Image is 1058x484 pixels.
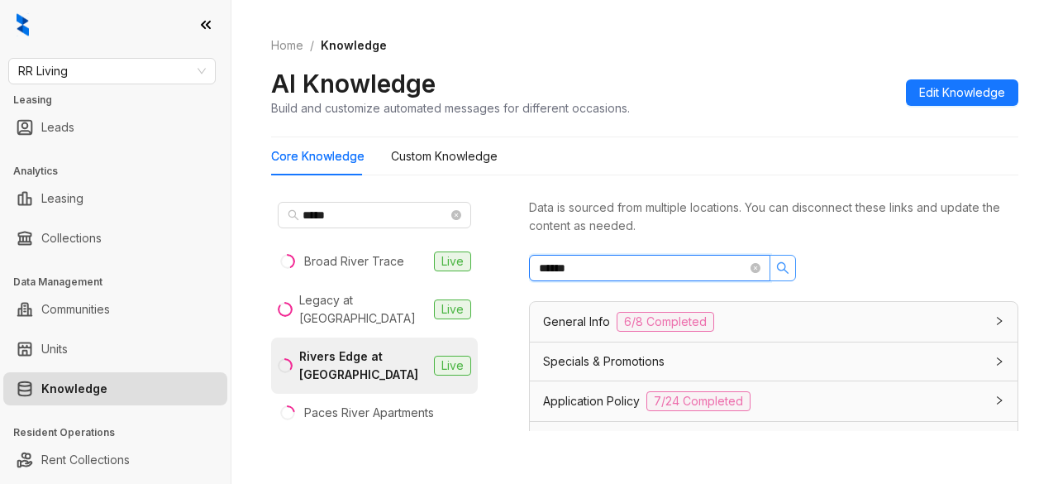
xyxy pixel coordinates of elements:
span: Live [434,300,471,319]
div: Application Policy7/24 Completed [530,381,1017,421]
li: Knowledge [3,372,227,405]
div: Legacy at [GEOGRAPHIC_DATA] [299,291,427,328]
li: Communities [3,293,227,326]
a: Rent Collections [41,443,130,477]
a: Knowledge [41,372,107,405]
a: Communities [41,293,110,326]
div: Custom Knowledge [391,147,498,165]
div: Specials & Promotions [530,343,1017,381]
li: Leasing [3,182,227,215]
span: close-circle [751,263,760,273]
span: 6/8 Completed [617,312,714,332]
div: Paces River Apartments [304,404,434,422]
a: Leads [41,111,74,144]
div: Data is sourced from multiple locations. You can disconnect these links and update the content as... [529,199,1018,235]
a: Collections [41,222,102,255]
span: Application Policy [543,392,640,410]
li: Collections [3,222,227,255]
h3: Data Management [13,275,231,290]
h3: Analytics [13,164,231,179]
a: Units [41,333,68,366]
span: Specials & Promotions [543,352,665,371]
img: logo [17,13,29,36]
li: Rent Collections [3,443,227,477]
div: Core Knowledge [271,147,365,165]
span: 7/24 Completed [646,391,751,411]
span: collapsed [994,316,1004,326]
a: Home [268,36,307,55]
div: Rivers Edge at [GEOGRAPHIC_DATA] [299,347,427,384]
li: Leads [3,111,227,144]
div: General Info6/8 Completed [530,302,1017,342]
span: Live [434,252,471,271]
div: Section 8 & VouchersComplete [530,422,1017,462]
li: / [310,36,314,55]
li: Units [3,333,227,366]
span: collapsed [994,357,1004,367]
h3: Resident Operations [13,425,231,440]
span: close-circle [451,210,461,220]
span: RR Living [18,59,206,84]
a: Leasing [41,182,83,215]
span: search [776,261,789,275]
button: Edit Knowledge [906,79,1018,106]
span: Knowledge [321,38,387,52]
div: Build and customize automated messages for different occasions. [271,99,630,117]
span: Edit Knowledge [919,84,1005,102]
span: Live [434,356,471,376]
div: Broad River Trace [304,252,404,271]
span: search [288,209,299,221]
h2: AI Knowledge [271,68,436,99]
span: collapsed [994,395,1004,405]
h3: Leasing [13,93,231,108]
span: General Info [543,313,610,331]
